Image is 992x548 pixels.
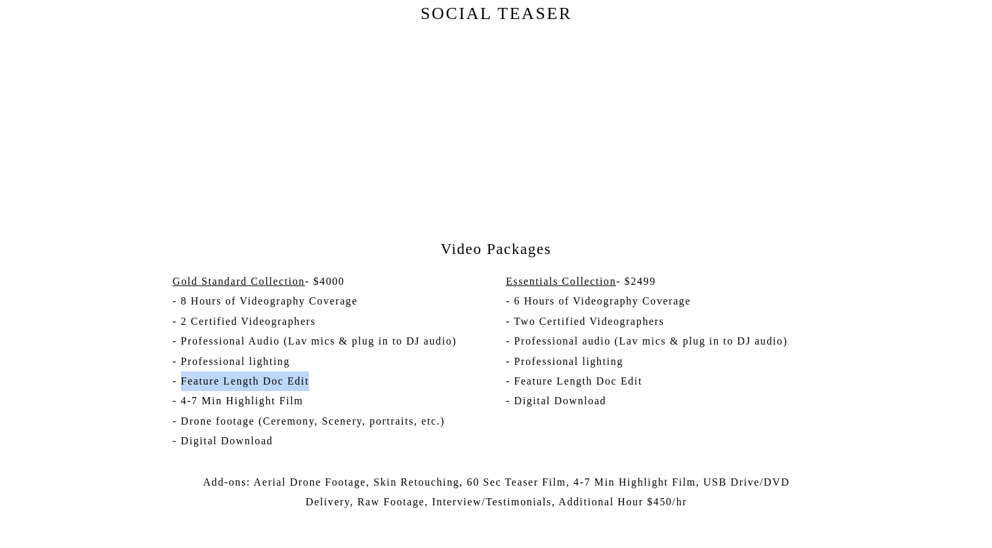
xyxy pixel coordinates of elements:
[506,272,820,446] p: - $2499 - 6 Hours of Videography Coverage - Two Certified Videographers - Professional audio (Lav...
[173,276,305,287] u: Gold Standard Collection
[178,473,815,522] p: Add-ons: Aerial Drone Footage, Skin Retouching, 60 Sec Teaser Film, 4-7 Min Highlight Film, USB D...
[339,47,653,219] iframe: IpTKsO_RYrE
[506,276,616,287] u: Essentials Collection
[421,238,571,257] p: Video Packages
[173,272,482,460] p: - $4000 - 8 Hours of Videography Coverage - 2 Certified Videographers - Professional Audio (Lav m...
